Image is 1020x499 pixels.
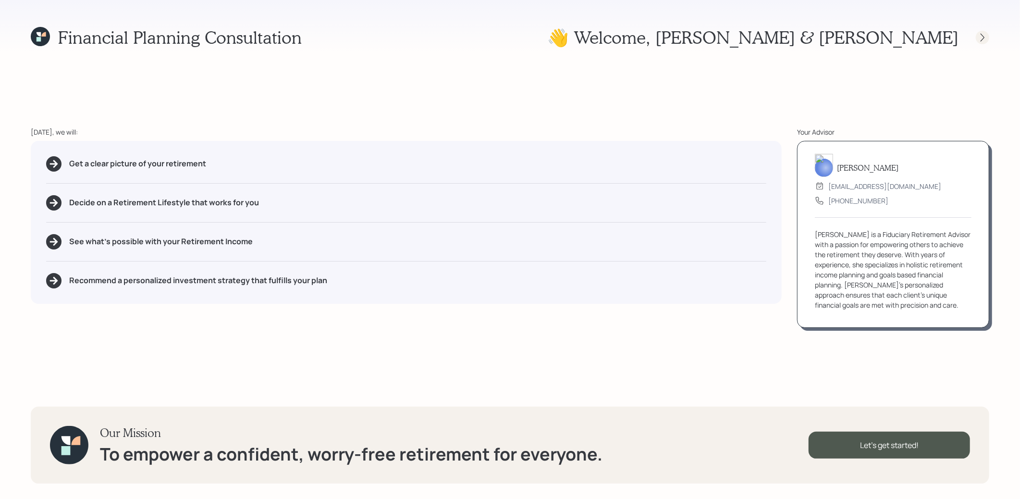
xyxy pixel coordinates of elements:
[828,196,888,206] div: [PHONE_NUMBER]
[837,163,898,172] h5: [PERSON_NAME]
[100,444,602,464] h1: To empower a confident, worry-free retirement for everyone.
[69,159,206,168] h5: Get a clear picture of your retirement
[809,432,970,459] div: Let's get started!
[69,237,253,246] h5: See what's possible with your Retirement Income
[100,426,602,440] h3: Our Mission
[815,154,833,177] img: treva-nostdahl-headshot.png
[69,276,327,285] h5: Recommend a personalized investment strategy that fulfills your plan
[58,27,302,48] h1: Financial Planning Consultation
[828,181,941,191] div: [EMAIL_ADDRESS][DOMAIN_NAME]
[547,27,959,48] h1: 👋 Welcome , [PERSON_NAME] & [PERSON_NAME]
[69,198,259,207] h5: Decide on a Retirement Lifestyle that works for you
[797,127,989,137] div: Your Advisor
[31,127,782,137] div: [DATE], we will:
[815,229,971,310] div: [PERSON_NAME] is a Fiduciary Retirement Advisor with a passion for empowering others to achieve t...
